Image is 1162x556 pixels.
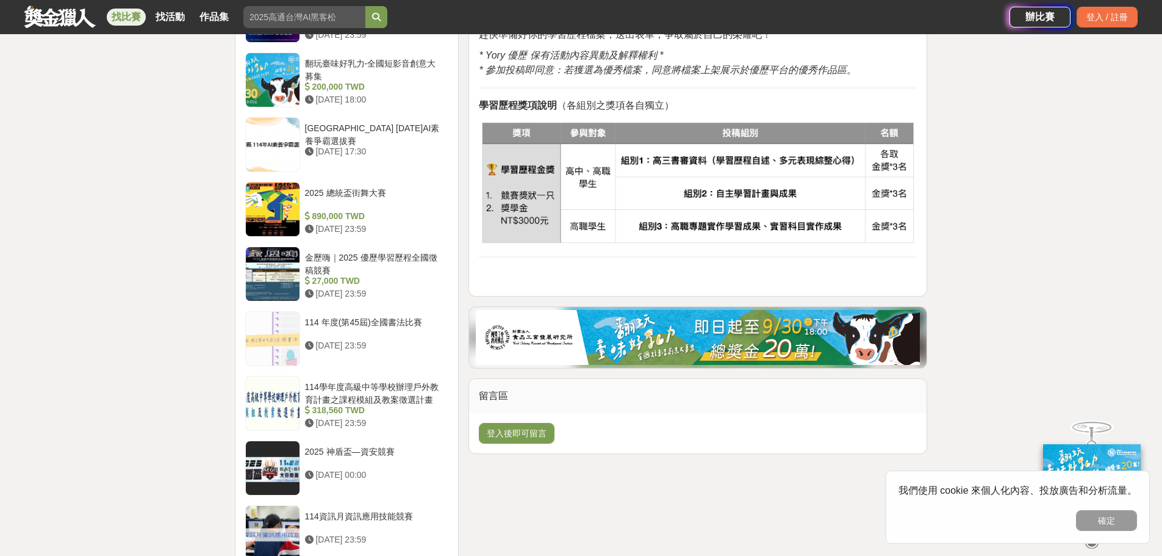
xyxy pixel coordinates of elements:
[479,100,557,110] strong: 學習歷程獎項說明
[305,287,444,300] div: [DATE] 23:59
[469,379,927,413] div: 留言區
[305,533,444,546] div: [DATE] 23:59
[476,310,920,365] img: 307666ae-e2b5-4529-babb-bb0b8697cad8.jpg
[305,81,444,93] div: 200,000 TWD
[305,469,444,482] div: [DATE] 00:00
[305,210,444,223] div: 890,000 TWD
[898,485,1137,496] span: 我們使用 cookie 來個人化內容、投放廣告和分析流量。
[245,247,449,301] a: 金歷嗨｜2025 優歷學習歷程全國徵稿競賽 27,000 TWD [DATE] 23:59
[305,187,444,210] div: 2025 總統盃街舞大賽
[305,316,444,339] div: 114 年度(第45屆)全國書法比賽
[1076,510,1137,531] button: 確定
[1077,7,1138,27] div: 登入 / 註冊
[151,9,190,26] a: 找活動
[305,145,444,158] div: [DATE] 17:30
[245,311,449,366] a: 114 年度(第45屆)全國書法比賽 [DATE] 23:59
[305,339,444,352] div: [DATE] 23:59
[1010,7,1071,27] a: 辦比賽
[305,223,444,236] div: [DATE] 23:59
[245,376,449,431] a: 114學年度高級中等學校辦理戶外教育計畫之課程模組及教案徵選計畫 318,560 TWD [DATE] 23:59
[305,122,444,145] div: [GEOGRAPHIC_DATA] [DATE]AI素養爭霸選拔賽
[245,182,449,237] a: 2025 總統盃街舞大賽 890,000 TWD [DATE] 23:59
[305,251,444,275] div: 金歷嗨｜2025 優歷學習歷程全國徵稿競賽
[243,6,365,28] input: 2025高通台灣AI黑客松
[305,417,444,430] div: [DATE] 23:59
[305,381,444,404] div: 114學年度高級中等學校辦理戶外教育計畫之課程模組及教案徵選計畫
[479,423,554,444] button: 登入後即可留言
[305,404,444,417] div: 318,560 TWD
[107,9,146,26] a: 找比賽
[305,510,444,533] div: 114資訊月資訊應用技能競賽
[479,50,663,60] i: * Yory 優歷 保有活動內容異動及解釋權利 *
[305,93,444,106] div: [DATE] 18:00
[479,65,856,75] i: * 參加投稿即同意：若獲選為優秀檔案，同意將檔案上架展示於優歷平台的優秀作品區。
[245,117,449,172] a: [GEOGRAPHIC_DATA] [DATE]AI素養爭霸選拔賽 [DATE] 17:30
[305,57,444,81] div: 翻玩臺味好乳力-全國短影音創意大募集
[245,441,449,496] a: 2025 神盾盃—資安競賽 [DATE] 00:00
[305,446,444,469] div: 2025 神盾盃—資安競賽
[245,52,449,107] a: 翻玩臺味好乳力-全國短影音創意大募集 200,000 TWD [DATE] 18:00
[479,29,772,40] span: 趕快準備好你的學習歷程檔案，送出表單，爭取屬於自己的榮耀吧！
[305,275,444,287] div: 27,000 TWD
[479,100,674,110] span: （各組別之獎項各自獨立）
[195,9,234,26] a: 作品集
[1043,435,1141,516] img: ff197300-f8ee-455f-a0ae-06a3645bc375.jpg
[305,29,444,42] div: [DATE] 23:59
